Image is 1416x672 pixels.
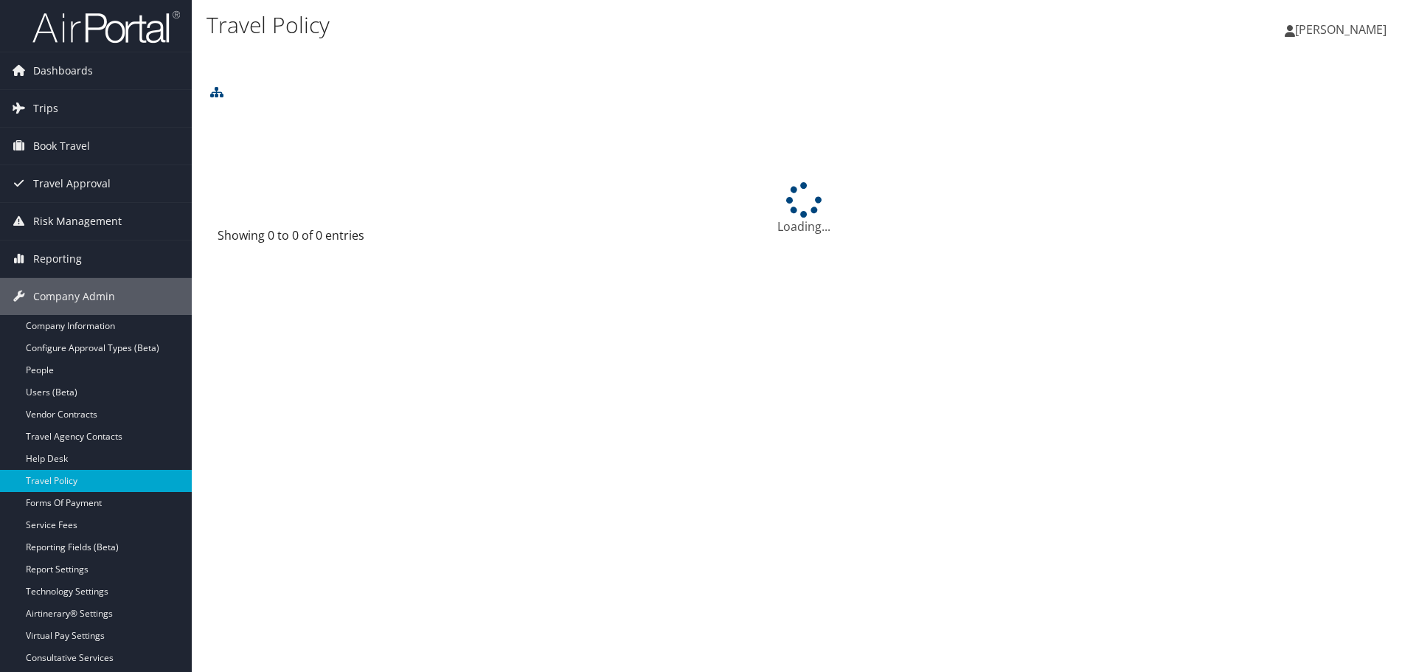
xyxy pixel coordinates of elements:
[33,128,90,164] span: Book Travel
[32,10,180,44] img: airportal-logo.png
[206,10,1003,41] h1: Travel Policy
[33,203,122,240] span: Risk Management
[33,278,115,315] span: Company Admin
[33,165,111,202] span: Travel Approval
[33,52,93,89] span: Dashboards
[218,226,494,252] div: Showing 0 to 0 of 0 entries
[33,90,58,127] span: Trips
[33,240,82,277] span: Reporting
[1295,21,1386,38] span: [PERSON_NAME]
[1285,7,1401,52] a: [PERSON_NAME]
[206,182,1401,235] div: Loading...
